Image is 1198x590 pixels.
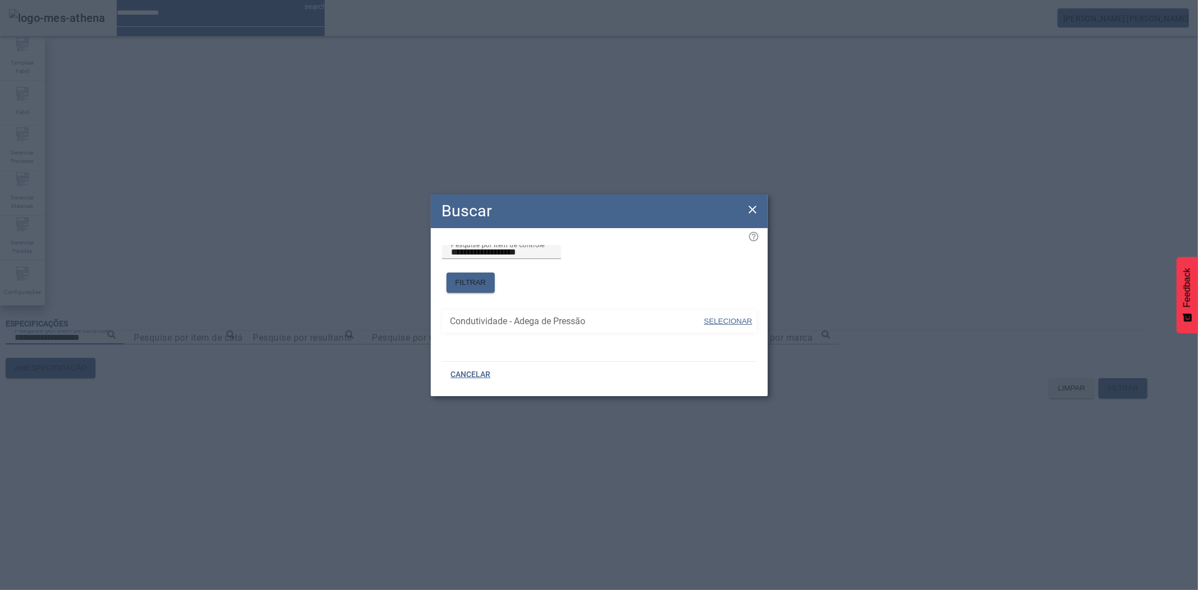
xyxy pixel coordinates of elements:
[455,277,486,288] span: FILTRAR
[447,273,495,293] button: FILTRAR
[442,365,500,385] button: CANCELAR
[451,369,491,380] span: CANCELAR
[704,317,753,325] span: SELECIONAR
[450,315,703,328] span: Condutividade - Adega de Pressão
[1177,257,1198,333] button: Feedback - Mostrar pesquisa
[442,199,493,223] h2: Buscar
[703,311,753,332] button: SELECIONAR
[451,240,545,248] mat-label: Pesquise por item de controle
[1182,268,1192,307] span: Feedback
